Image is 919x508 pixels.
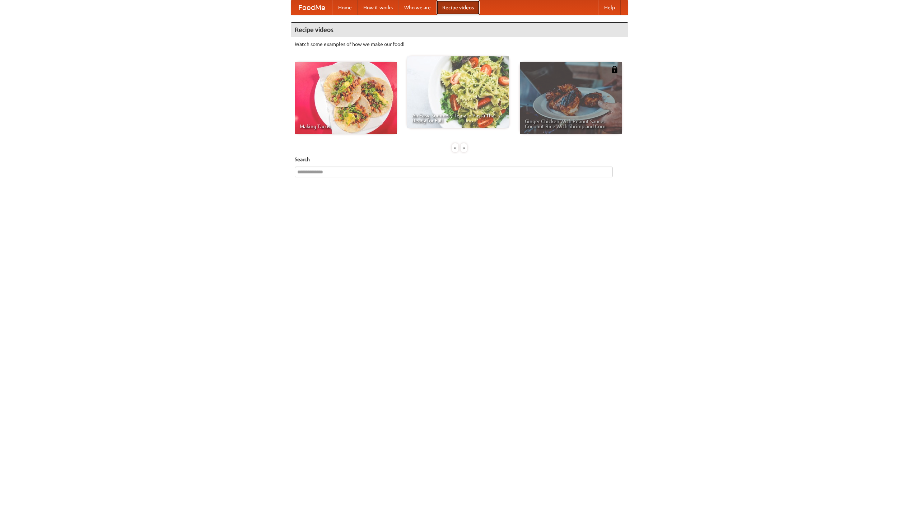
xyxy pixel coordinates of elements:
a: Help [598,0,621,15]
a: An Easy, Summery Tomato Pasta That's Ready for Fall [407,56,509,128]
div: » [461,143,467,152]
h4: Recipe videos [291,23,628,37]
img: 483408.png [611,66,618,73]
a: How it works [358,0,398,15]
p: Watch some examples of how we make our food! [295,41,624,48]
div: « [452,143,458,152]
a: FoodMe [291,0,332,15]
a: Who we are [398,0,437,15]
a: Recipe videos [437,0,480,15]
h5: Search [295,156,624,163]
a: Home [332,0,358,15]
a: Making Tacos [295,62,397,134]
span: Making Tacos [300,124,392,129]
span: An Easy, Summery Tomato Pasta That's Ready for Fall [412,113,504,123]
